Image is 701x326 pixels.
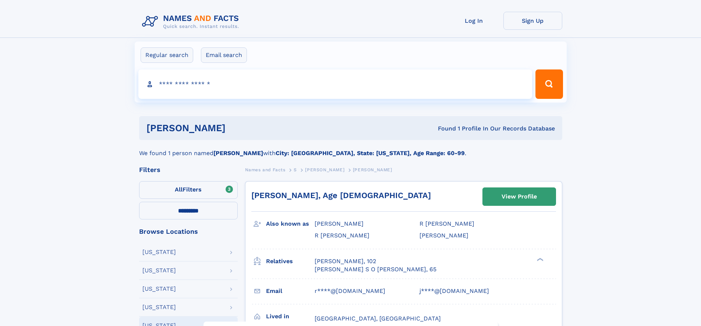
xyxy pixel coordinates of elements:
a: [PERSON_NAME], 102 [315,257,376,265]
b: City: [GEOGRAPHIC_DATA], State: [US_STATE], Age Range: 60-99 [276,150,465,157]
span: All [175,186,183,193]
a: View Profile [483,188,556,205]
h1: [PERSON_NAME] [146,123,332,133]
img: Logo Names and Facts [139,12,245,32]
a: S [294,165,297,174]
div: View Profile [502,188,537,205]
a: [PERSON_NAME] S O [PERSON_NAME], 65 [315,265,436,273]
span: [GEOGRAPHIC_DATA], [GEOGRAPHIC_DATA] [315,315,441,322]
div: Browse Locations [139,228,238,235]
span: [PERSON_NAME] [419,232,468,239]
b: [PERSON_NAME] [213,150,263,157]
div: ❯ [535,257,544,262]
div: [US_STATE] [142,286,176,292]
a: [PERSON_NAME] [305,165,344,174]
label: Regular search [141,47,193,63]
button: Search Button [535,69,563,99]
div: [US_STATE] [142,268,176,273]
div: We found 1 person named with . [139,140,562,158]
span: [PERSON_NAME] [315,220,364,227]
span: [PERSON_NAME] [305,167,344,172]
input: search input [138,69,532,99]
label: Email search [201,47,247,63]
span: S [294,167,297,172]
h3: Email [266,285,315,297]
div: [US_STATE] [142,249,176,255]
div: [US_STATE] [142,304,176,310]
span: R [PERSON_NAME] [315,232,369,239]
h3: Relatives [266,255,315,268]
h3: Also known as [266,218,315,230]
a: Log In [445,12,503,30]
span: [PERSON_NAME] [353,167,392,172]
a: Names and Facts [245,165,286,174]
span: R [PERSON_NAME] [419,220,474,227]
div: Found 1 Profile In Our Records Database [332,125,555,133]
a: [PERSON_NAME], Age [DEMOGRAPHIC_DATA] [251,191,431,200]
h3: Lived in [266,310,315,323]
label: Filters [139,181,238,199]
div: Filters [139,166,238,173]
a: Sign Up [503,12,562,30]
